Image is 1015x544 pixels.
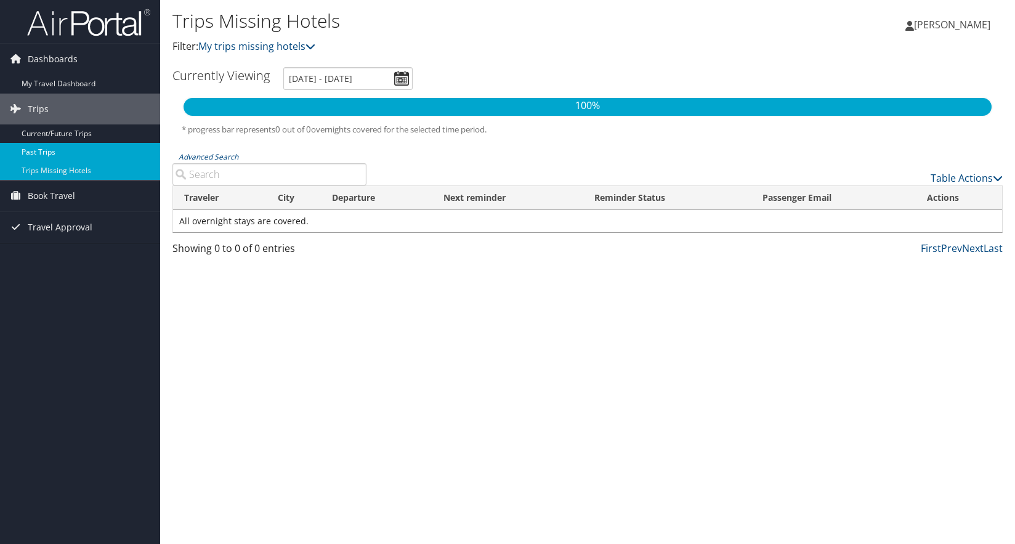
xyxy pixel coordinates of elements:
[984,242,1003,255] a: Last
[173,186,267,210] th: Traveler: activate to sort column ascending
[962,242,984,255] a: Next
[172,163,366,185] input: Advanced Search
[583,186,751,210] th: Reminder Status
[173,210,1002,232] td: All overnight stays are covered.
[321,186,432,210] th: Departure: activate to sort column descending
[914,18,990,31] span: [PERSON_NAME]
[179,152,238,162] a: Advanced Search
[28,94,49,124] span: Trips
[916,186,1002,210] th: Actions
[172,241,366,262] div: Showing 0 to 0 of 0 entries
[432,186,583,210] th: Next reminder
[751,186,916,210] th: Passenger Email: activate to sort column ascending
[172,8,726,34] h1: Trips Missing Hotels
[28,44,78,75] span: Dashboards
[28,212,92,243] span: Travel Approval
[184,98,992,114] p: 100%
[931,171,1003,185] a: Table Actions
[172,67,270,84] h3: Currently Viewing
[267,186,321,210] th: City: activate to sort column ascending
[28,181,75,211] span: Book Travel
[27,8,150,37] img: airportal-logo.png
[941,242,962,255] a: Prev
[921,242,941,255] a: First
[275,124,311,135] span: 0 out of 0
[172,39,726,55] p: Filter:
[283,67,413,90] input: [DATE] - [DATE]
[198,39,315,53] a: My trips missing hotels
[905,6,1003,43] a: [PERSON_NAME]
[182,124,993,136] h5: * progress bar represents overnights covered for the selected time period.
